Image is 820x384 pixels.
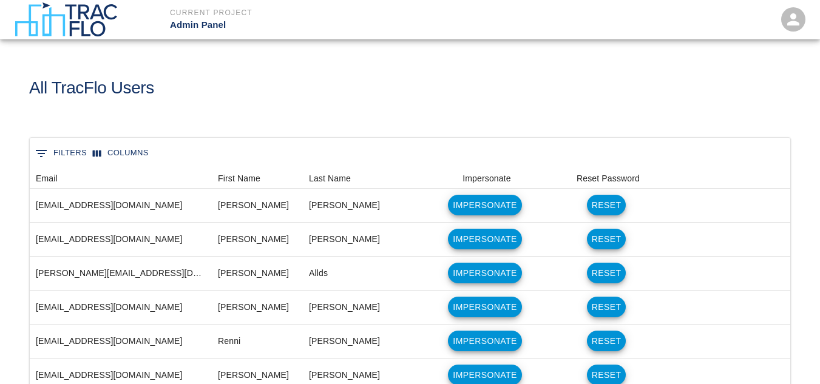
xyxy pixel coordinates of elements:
[218,369,289,381] div: Gregory
[36,169,58,188] div: Email
[448,263,521,283] button: Impersonate
[36,369,182,381] div: gregoryh@marchassociates.com
[587,297,626,317] button: Reset
[32,144,90,163] button: Show filters
[309,199,380,211] div: Kelleher
[170,18,476,32] p: Admin Panel
[577,169,640,188] div: Reset Password
[463,169,510,188] div: Impersonate
[448,229,521,249] button: Impersonate
[309,169,351,188] div: Last Name
[30,169,212,188] div: Email
[309,301,380,313] div: Watkins
[36,267,206,279] div: dana@marchassociates.com
[424,169,546,188] div: Impersonate
[218,233,289,245] div: Jon
[448,331,521,351] button: Impersonate
[309,369,380,381] div: Hewitt
[15,2,117,36] img: TracFlo Logo
[212,169,303,188] div: First Name
[309,267,328,279] div: Allds
[218,199,289,211] div: Mike
[587,263,626,283] button: Reset
[759,326,820,384] iframe: Chat Widget
[303,169,424,188] div: Last Name
[448,297,521,317] button: Impersonate
[36,233,182,245] div: jgrosso@lbgnyc.com
[90,144,152,163] button: Select columns
[218,335,240,347] div: Renni
[309,335,380,347] div: Trinh
[546,169,667,188] div: Reset Password
[218,169,260,188] div: First Name
[36,301,182,313] div: stephaniew@marchassociates.com
[36,199,182,211] div: mikekelleher@tracflo.io
[587,229,626,249] button: Reset
[36,335,182,347] div: rennit@marchassociates.com
[29,78,154,98] h1: All TracFlo Users
[309,233,380,245] div: Grosso
[170,7,476,18] p: Current Project
[587,195,626,215] button: Reset
[218,301,289,313] div: Stephanie
[448,195,521,215] button: Impersonate
[587,331,626,351] button: Reset
[218,267,289,279] div: Dan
